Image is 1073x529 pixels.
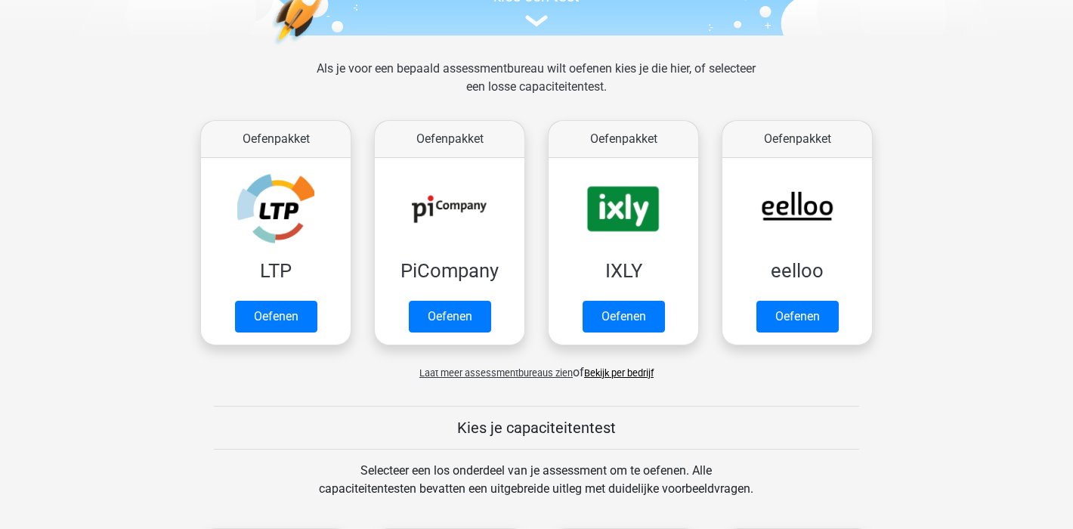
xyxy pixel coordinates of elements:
a: Bekijk per bedrijf [584,367,654,379]
div: Selecteer een los onderdeel van je assessment om te oefenen. Alle capaciteitentesten bevatten een... [305,462,768,516]
img: assessment [525,15,548,26]
a: Oefenen [756,301,839,333]
div: Als je voor een bepaald assessmentbureau wilt oefenen kies je die hier, of selecteer een losse ca... [305,60,768,114]
a: Oefenen [409,301,491,333]
a: Oefenen [235,301,317,333]
h5: Kies je capaciteitentest [214,419,859,437]
div: of [189,351,884,382]
span: Laat meer assessmentbureaus zien [419,367,573,379]
a: Oefenen [583,301,665,333]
